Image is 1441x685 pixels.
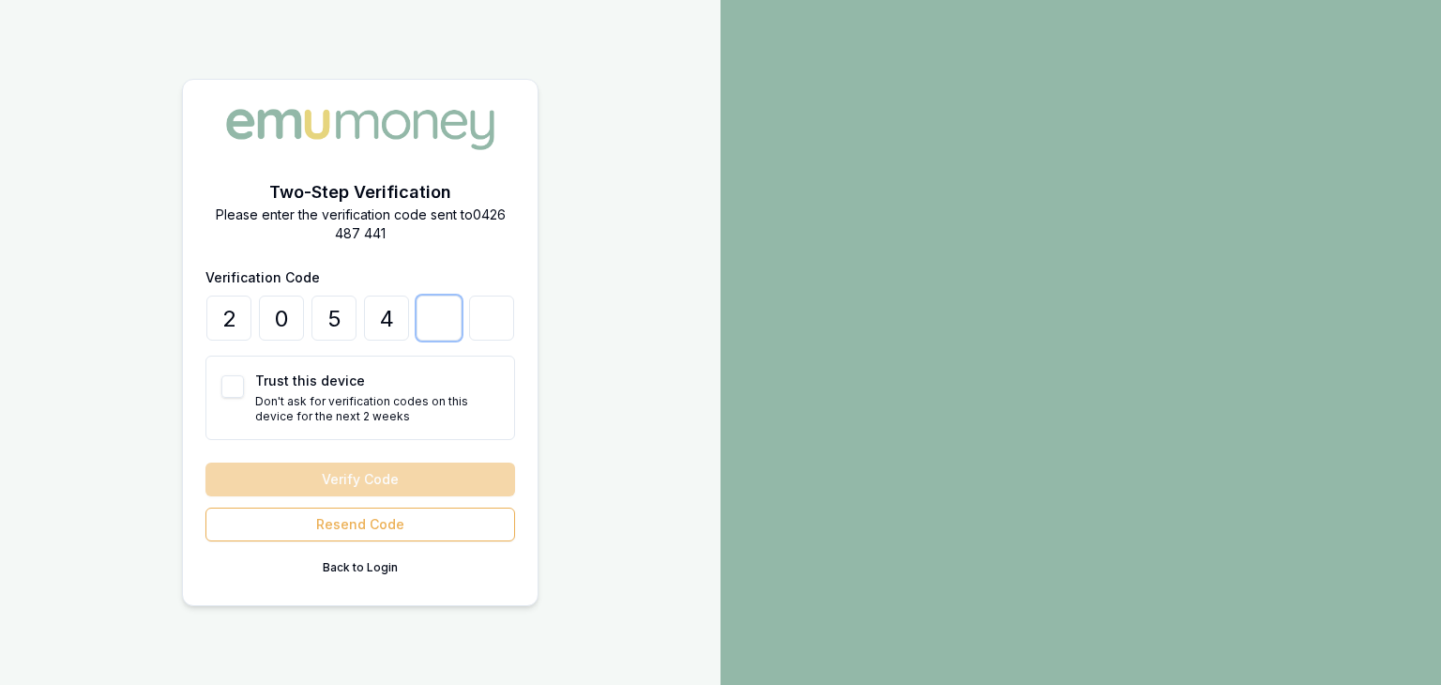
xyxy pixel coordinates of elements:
p: Please enter the verification code sent to 0426 487 441 [205,205,515,243]
p: Don't ask for verification codes on this device for the next 2 weeks [255,394,499,424]
button: Back to Login [205,553,515,583]
button: Resend Code [205,508,515,541]
label: Verification Code [205,269,320,285]
img: Emu Money [220,102,501,157]
h2: Two-Step Verification [205,179,515,205]
label: Trust this device [255,373,365,388]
